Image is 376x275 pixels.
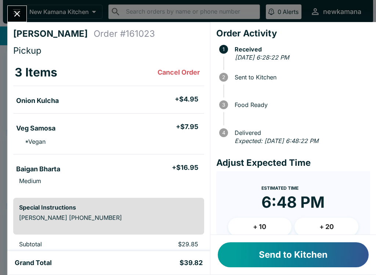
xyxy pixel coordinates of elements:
table: orders table [13,59,204,192]
p: Subtotal [19,240,114,248]
text: 2 [222,74,225,80]
p: * Vegan [19,138,46,145]
h5: Baigan Bharta [16,165,60,174]
p: $29.85 [126,240,198,248]
time: 6:48 PM [261,193,325,212]
text: 4 [222,130,225,136]
h5: Onion Kulcha [16,96,59,105]
button: + 20 [294,218,358,236]
h5: Grand Total [15,258,52,267]
h5: + $16.95 [172,163,198,172]
span: Pickup [13,45,41,56]
h4: Order # 161023 [94,28,155,39]
p: [PERSON_NAME] [PHONE_NUMBER] [19,214,198,221]
span: Delivered [231,129,370,136]
em: Expected: [DATE] 6:48:22 PM [235,137,318,144]
span: Received [231,46,370,53]
em: [DATE] 6:28:22 PM [235,54,289,61]
h5: $39.82 [180,258,203,267]
span: Estimated Time [261,185,299,191]
h4: [PERSON_NAME] [13,28,94,39]
h5: + $7.95 [176,122,198,131]
h4: Order Activity [216,28,370,39]
p: Medium [19,177,41,185]
button: Close [8,6,26,22]
button: Cancel Order [155,65,203,80]
button: + 10 [228,218,292,236]
h5: + $4.95 [175,95,198,104]
h4: Adjust Expected Time [216,157,370,168]
span: Sent to Kitchen [231,74,370,81]
h3: 3 Items [15,65,57,80]
text: 1 [223,46,225,52]
button: Send to Kitchen [218,242,369,267]
h6: Special Instructions [19,204,198,211]
span: Food Ready [231,101,370,108]
text: 3 [222,102,225,108]
h5: Veg Samosa [16,124,55,133]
